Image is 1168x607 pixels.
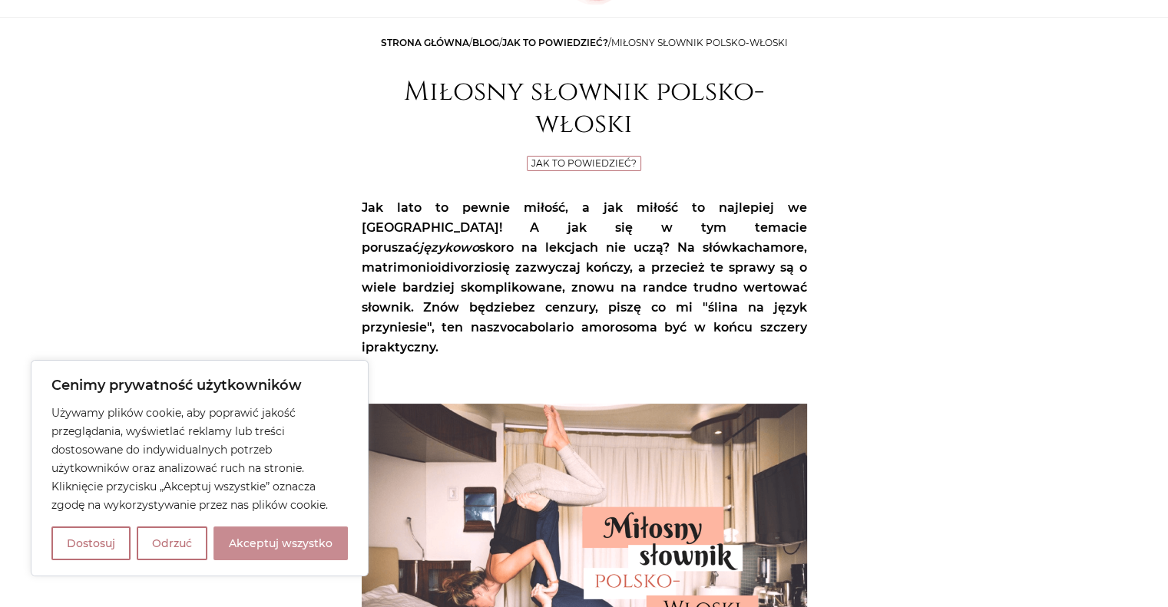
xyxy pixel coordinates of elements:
[500,320,637,335] strong: vocabolario amoroso
[213,526,348,560] button: Akceptuj wszystko
[381,37,788,48] span: / / /
[137,526,207,560] button: Odrzuć
[512,300,595,315] strong: bez cenzury
[419,240,479,255] em: językowo
[472,37,499,48] a: Blog
[381,37,469,48] a: Strona główna
[51,526,131,560] button: Dostosuj
[362,198,807,358] p: Jak lato to pewnie miłość, a jak miłość to najlepiej we [GEOGRAPHIC_DATA]! A jak się w tym temaci...
[51,376,348,394] p: Cenimy prywatność użytkowników
[502,37,608,48] a: Jak to powiedzieć?
[362,76,807,140] h1: Miłosny słownik polsko-włoski
[531,157,637,169] a: Jak to powiedzieć?
[442,260,492,275] strong: divorzio
[611,37,788,48] span: Miłosny słownik polsko-włoski
[51,404,348,514] p: Używamy plików cookie, aby poprawić jakość przeglądania, wyświetlać reklamy lub treści dostosowan...
[366,340,435,355] strong: praktyczny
